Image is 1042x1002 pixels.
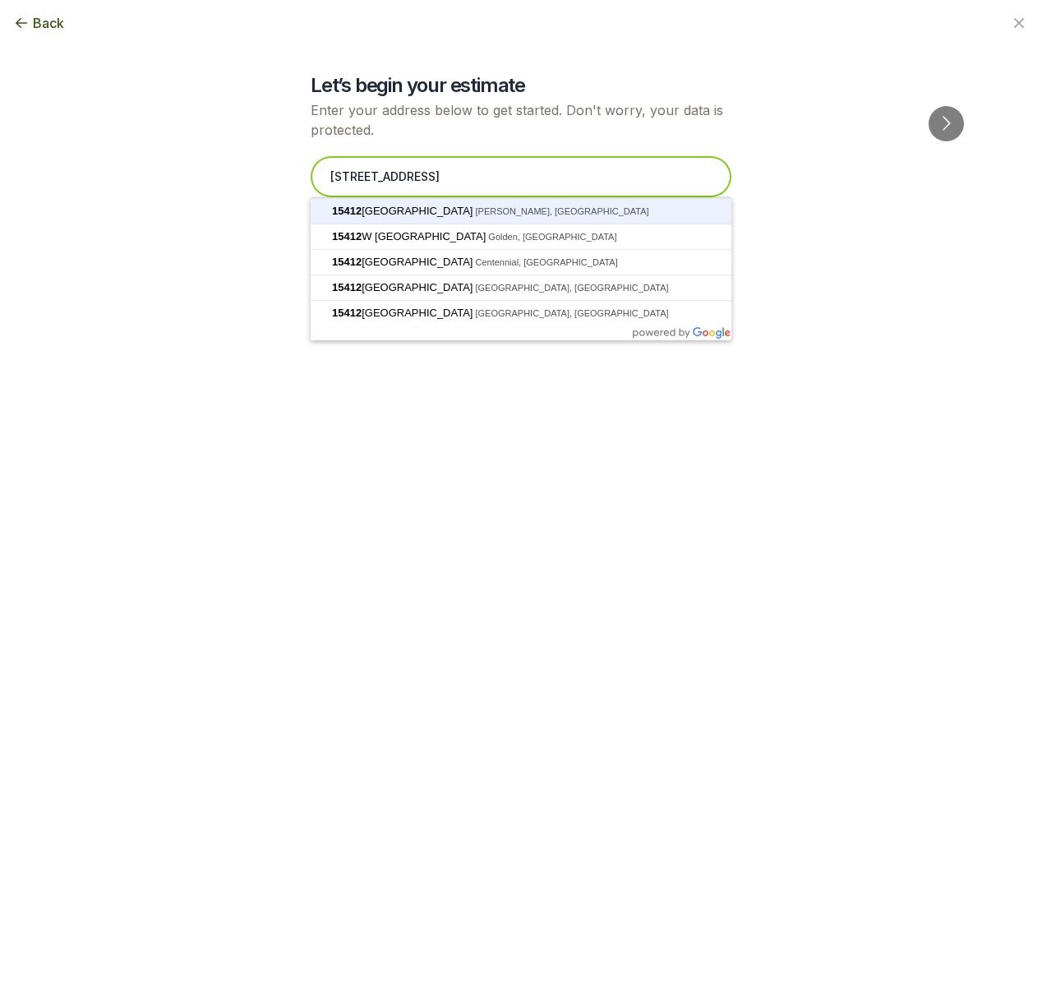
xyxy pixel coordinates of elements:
span: Back [33,13,64,33]
span: [GEOGRAPHIC_DATA] [332,205,475,217]
input: Enter your address [311,156,731,197]
button: Back [13,13,64,33]
span: 15412 [332,256,362,268]
span: [GEOGRAPHIC_DATA], [GEOGRAPHIC_DATA] [475,308,668,318]
span: [GEOGRAPHIC_DATA], [GEOGRAPHIC_DATA] [475,283,668,293]
span: [GEOGRAPHIC_DATA] [332,307,475,319]
span: [GEOGRAPHIC_DATA] [332,281,475,293]
h2: Let’s begin your estimate [311,72,731,99]
span: 15412 [332,281,362,293]
span: [GEOGRAPHIC_DATA] [332,256,475,268]
span: 15412 [332,205,362,217]
span: Centennial, [GEOGRAPHIC_DATA] [475,257,617,267]
span: 15412 [332,307,362,319]
span: 15412 [332,230,362,242]
button: Go to next slide [929,106,964,141]
span: Golden, [GEOGRAPHIC_DATA] [488,232,616,242]
p: Enter your address below to get started. Don't worry, your data is protected. [311,100,731,140]
span: [PERSON_NAME], [GEOGRAPHIC_DATA] [475,206,648,216]
span: W [GEOGRAPHIC_DATA] [332,230,488,242]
